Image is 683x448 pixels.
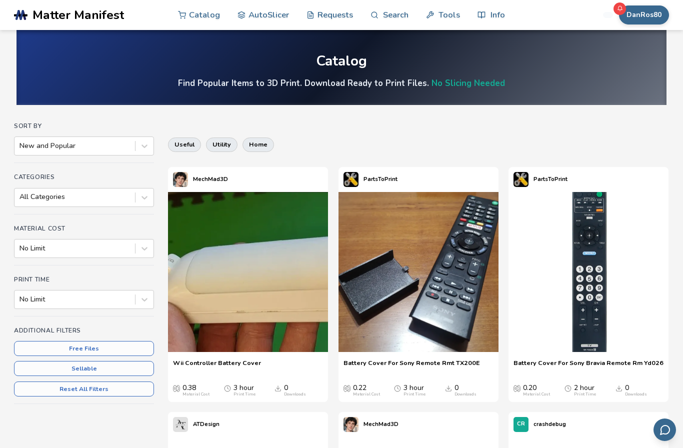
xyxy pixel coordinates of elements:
[19,142,21,150] input: New and Popular
[14,173,154,180] h4: Categories
[233,384,255,397] div: 3 hour
[14,341,154,356] button: Free Files
[403,392,425,397] div: Print Time
[14,381,154,396] button: Reset All Filters
[353,392,380,397] div: Material Cost
[14,276,154,283] h4: Print Time
[615,384,622,392] span: Downloads
[19,244,21,252] input: No Limit
[454,392,476,397] div: Downloads
[206,137,237,151] button: utility
[574,384,596,397] div: 2 hour
[363,419,398,429] p: MechMad3D
[625,392,647,397] div: Downloads
[168,137,201,151] button: useful
[274,384,281,392] span: Downloads
[168,167,233,192] a: MechMad3D's profileMechMad3D
[193,419,219,429] p: ATDesign
[513,359,663,374] a: Battery Cover For Sony Bravia Remote Rm Yd026
[513,384,520,392] span: Average Cost
[625,384,647,397] div: 0
[523,384,550,397] div: 0.20
[445,384,452,392] span: Downloads
[173,417,188,432] img: ATDesign's profile
[343,417,358,432] img: MechMad3D's profile
[403,384,425,397] div: 3 hour
[533,419,566,429] p: crashdebug
[574,392,596,397] div: Print Time
[454,384,476,397] div: 0
[284,384,306,397] div: 0
[193,174,228,184] p: MechMad3D
[653,418,676,441] button: Send feedback via email
[284,392,306,397] div: Downloads
[224,384,231,392] span: Average Print Time
[168,412,224,437] a: ATDesign's profileATDesign
[353,384,380,397] div: 0.22
[517,421,525,427] span: CR
[14,225,154,232] h4: Material Cost
[533,174,567,184] p: PartsToPrint
[513,172,528,187] img: PartsToPrint's profile
[343,384,350,392] span: Average Cost
[32,8,124,22] span: Matter Manifest
[343,172,358,187] img: PartsToPrint's profile
[564,384,571,392] span: Average Print Time
[173,359,261,374] a: Wii Controller Battery Cover
[19,295,21,303] input: No Limit
[394,384,401,392] span: Average Print Time
[233,392,255,397] div: Print Time
[508,167,572,192] a: PartsToPrint's profilePartsToPrint
[14,122,154,129] h4: Sort By
[182,392,209,397] div: Material Cost
[242,137,274,151] button: home
[173,384,180,392] span: Average Cost
[431,77,505,89] a: No Slicing Needed
[14,327,154,334] h4: Additional Filters
[523,392,550,397] div: Material Cost
[178,77,505,89] h4: Find Popular Items to 3D Print. Download Ready to Print Files.
[19,193,21,201] input: All Categories
[338,412,403,437] a: MechMad3D's profileMechMad3D
[338,167,402,192] a: PartsToPrint's profilePartsToPrint
[182,384,209,397] div: 0.38
[316,53,367,69] div: Catalog
[619,5,669,24] button: DanRos80
[14,361,154,376] button: Sellable
[343,359,480,374] a: Battery Cover For Sony Remote Rmt TX200E
[173,172,188,187] img: MechMad3D's profile
[363,174,397,184] p: PartsToPrint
